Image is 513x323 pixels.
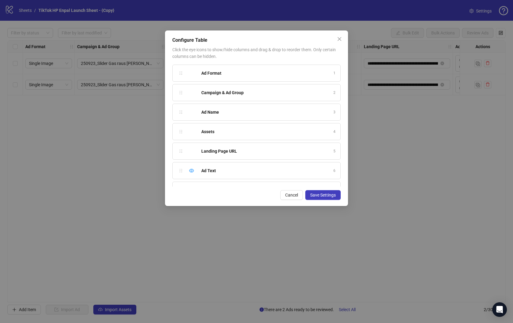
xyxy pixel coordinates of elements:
[179,130,183,134] span: holder
[337,37,342,41] span: close
[201,129,214,134] strong: Assets
[201,149,237,154] strong: Landing Page URL
[201,71,221,76] strong: Ad Format
[333,90,335,96] span: 2
[201,168,216,173] strong: Ad Text
[333,109,335,115] span: 3
[189,168,194,173] span: eye
[201,110,219,115] strong: Ad Name
[280,190,303,200] button: Cancel
[333,70,335,76] span: 1
[172,47,336,59] span: Click the eye icons to show/hide columns and drag & drop to reorder them. Only certain columns ca...
[201,90,244,95] strong: Campaign & Ad Group
[179,91,183,95] span: holder
[179,110,183,114] span: holder
[305,190,341,200] button: Save Settings
[179,169,183,173] span: holder
[172,37,341,44] div: Configure Table
[333,129,335,135] span: 4
[492,302,507,317] div: Open Intercom Messenger
[333,168,335,174] span: 6
[285,193,298,197] span: Cancel
[335,34,344,44] button: Close
[310,193,336,197] span: Save Settings
[179,71,183,75] span: holder
[333,148,335,154] span: 5
[188,167,195,174] div: Hide column
[179,149,183,153] span: holder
